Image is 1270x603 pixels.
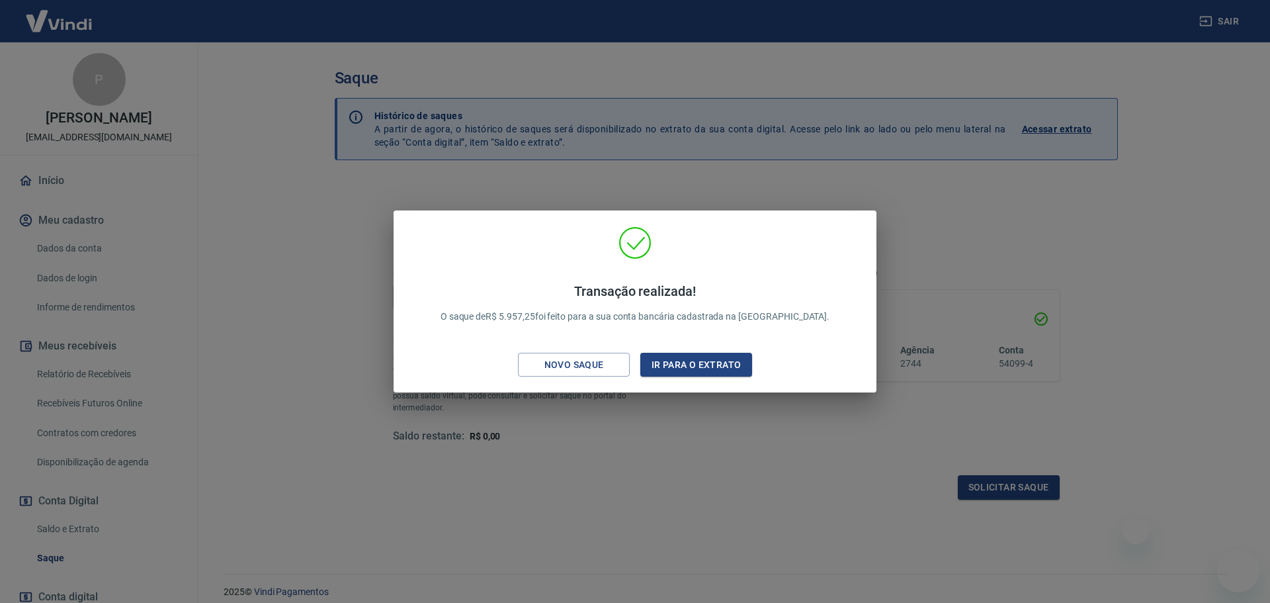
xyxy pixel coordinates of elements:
[441,283,830,299] h4: Transação realizada!
[441,283,830,324] p: O saque de R$ 5.957,25 foi feito para a sua conta bancária cadastrada na [GEOGRAPHIC_DATA].
[529,357,620,373] div: Novo saque
[640,353,752,377] button: Ir para o extrato
[1122,518,1149,545] iframe: Fechar mensagem
[1217,550,1259,592] iframe: Botão para abrir a janela de mensagens
[518,353,630,377] button: Novo saque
